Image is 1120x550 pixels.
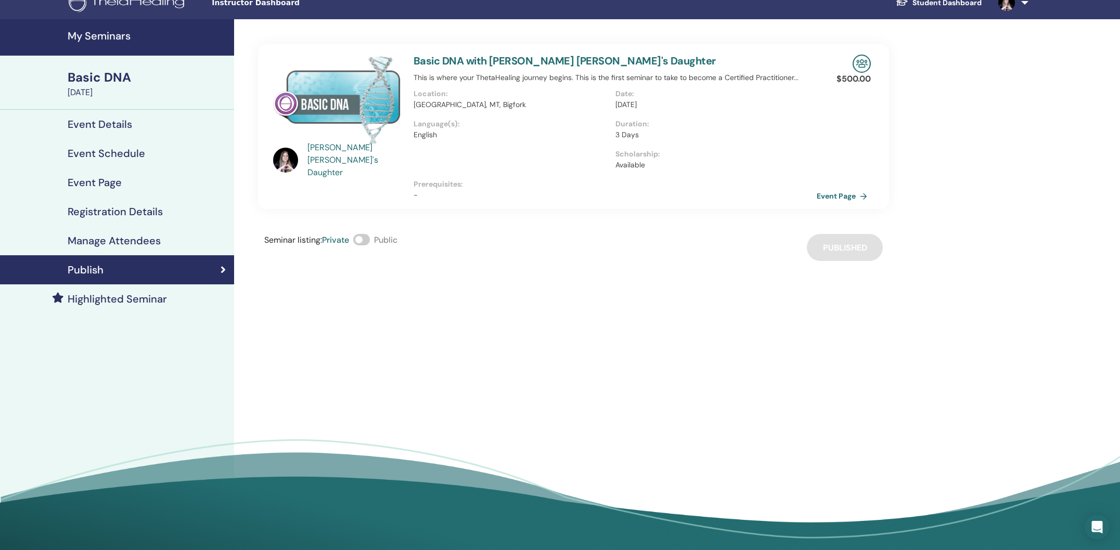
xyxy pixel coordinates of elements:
[615,119,811,129] p: Duration :
[307,141,404,179] a: [PERSON_NAME] [PERSON_NAME]'s Daughter
[615,99,811,110] p: [DATE]
[615,129,811,140] p: 3 Days
[322,234,349,245] span: Private
[414,190,817,201] p: -
[68,293,167,305] h4: Highlighted Seminar
[414,72,817,83] p: This is where your ThetaHealing journey begins. This is the first seminar to take to become a Cer...
[615,88,811,99] p: Date :
[264,234,322,245] span: Seminar listing :
[414,54,716,68] a: Basic DNA with [PERSON_NAME] [PERSON_NAME]'s Daughter
[68,69,228,86] div: Basic DNA
[68,147,145,160] h4: Event Schedule
[374,234,397,245] span: Public
[68,264,104,276] h4: Publish
[61,69,234,99] a: Basic DNA[DATE]
[414,129,609,140] p: English
[273,55,401,145] img: Basic DNA
[836,73,871,85] p: $ 500.00
[68,205,163,218] h4: Registration Details
[68,234,161,247] h4: Manage Attendees
[414,88,609,99] p: Location :
[615,149,811,160] p: Scholarship :
[414,179,817,190] p: Prerequisites :
[1085,515,1110,540] div: Open Intercom Messenger
[853,55,871,73] img: In-Person Seminar
[68,30,228,42] h4: My Seminars
[273,148,298,173] img: default.jpg
[414,119,609,129] p: Language(s) :
[414,99,609,110] p: [GEOGRAPHIC_DATA], MT, Bigfork
[817,188,871,204] a: Event Page
[68,118,132,130] h4: Event Details
[68,176,122,189] h4: Event Page
[615,160,811,171] p: Available
[68,86,228,99] div: [DATE]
